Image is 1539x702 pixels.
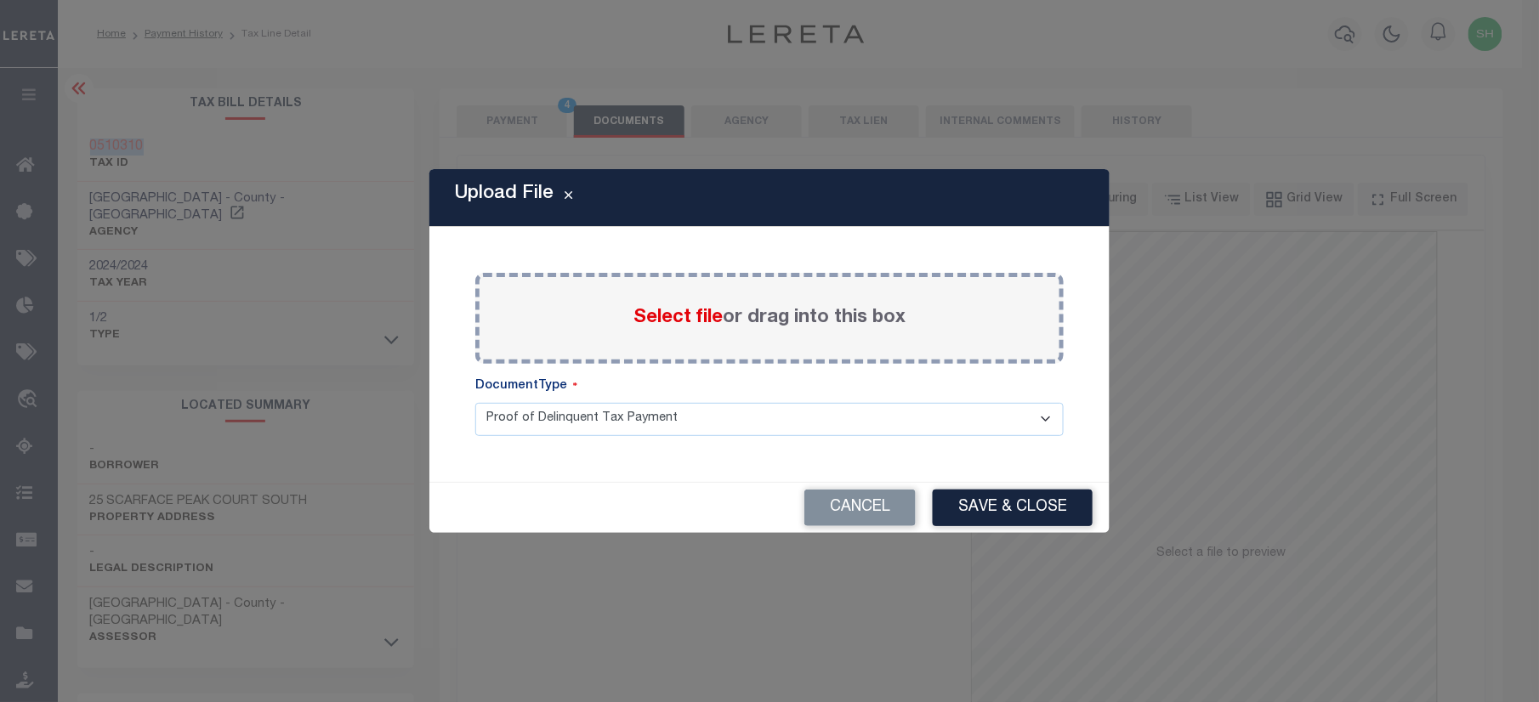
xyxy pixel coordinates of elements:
h5: Upload File [455,183,554,205]
button: Cancel [804,490,916,526]
button: Save & Close [933,490,1093,526]
label: or drag into this box [633,304,906,332]
label: DocumentType [475,377,577,396]
button: Close [554,188,583,208]
span: Select file [633,309,723,327]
